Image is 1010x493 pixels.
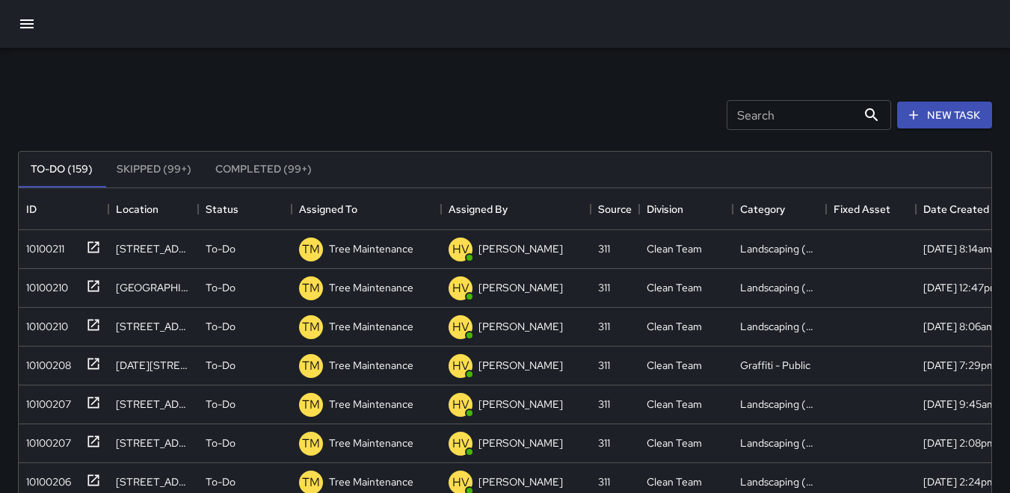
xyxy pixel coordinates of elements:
div: 647a Minna Street [116,280,191,295]
p: [PERSON_NAME] [478,280,563,295]
div: Graffiti - Public [740,358,810,373]
div: Clean Team [647,241,702,256]
p: [PERSON_NAME] [478,241,563,256]
p: To-Do [206,280,235,295]
div: 311 [598,280,610,295]
button: To-Do (159) [19,152,105,187]
div: Landscaping (DG & Weeds) [740,319,819,334]
div: Status [206,188,238,230]
div: Fixed Asset [834,188,890,230]
p: [PERSON_NAME] [478,319,563,334]
div: ID [19,188,108,230]
div: Landscaping (DG & Weeds) [740,280,819,295]
div: Landscaping (DG & Weeds) [740,397,819,412]
div: Landscaping (DG & Weeds) [740,474,819,489]
div: 1169-1195 Market Street [116,358,191,373]
div: 10100211 [20,235,64,256]
p: HV [452,279,469,297]
div: 550 Jessie Street [116,474,191,489]
p: TM [302,318,320,336]
div: Source [591,188,639,230]
p: HV [452,357,469,375]
p: To-Do [206,319,235,334]
div: 311 [598,435,610,450]
div: 311 [598,319,610,334]
p: To-Do [206,435,235,450]
p: [PERSON_NAME] [478,358,563,373]
div: 311 [598,474,610,489]
p: To-Do [206,358,235,373]
div: Clean Team [647,319,702,334]
div: Assigned By [441,188,591,230]
div: 10100206 [20,468,71,489]
p: TM [302,435,320,453]
p: To-Do [206,241,235,256]
div: 311 [598,358,610,373]
p: Tree Maintenance [329,435,413,450]
button: New Task [897,102,992,129]
p: [PERSON_NAME] [478,435,563,450]
div: Status [198,188,292,230]
p: [PERSON_NAME] [478,397,563,412]
div: 10100208 [20,352,71,373]
div: Source [598,188,632,230]
p: TM [302,357,320,375]
div: Assigned By [449,188,508,230]
p: Tree Maintenance [329,358,413,373]
p: To-Do [206,397,235,412]
p: Tree Maintenance [329,241,413,256]
div: Assigned To [292,188,441,230]
p: HV [452,241,469,258]
div: Clean Team [647,397,702,412]
div: 311 [598,397,610,412]
div: 108 9th Street [116,319,191,334]
div: Assigned To [299,188,357,230]
p: TM [302,396,320,414]
div: 311 [598,241,610,256]
button: Skipped (99+) [105,152,203,187]
div: Location [108,188,198,230]
p: HV [452,474,469,492]
div: Fixed Asset [826,188,916,230]
div: 535 Jessie Street [116,397,191,412]
p: TM [302,279,320,297]
p: Tree Maintenance [329,280,413,295]
div: Division [639,188,733,230]
p: [PERSON_NAME] [478,474,563,489]
div: Clean Team [647,435,702,450]
p: HV [452,396,469,414]
div: Landscaping (DG & Weeds) [740,241,819,256]
p: TM [302,474,320,492]
button: Completed (99+) [203,152,324,187]
p: To-Do [206,474,235,489]
p: TM [302,241,320,258]
div: Clean Team [647,280,702,295]
div: Date Created [923,188,989,230]
div: 10100210 [20,313,68,334]
p: HV [452,318,469,336]
div: Division [647,188,683,230]
p: Tree Maintenance [329,319,413,334]
div: 10100207 [20,430,71,450]
div: Category [740,188,785,230]
div: Location [116,188,158,230]
div: Landscaping (DG & Weeds) [740,435,819,450]
div: Clean Team [647,358,702,373]
div: Category [733,188,826,230]
p: Tree Maintenance [329,474,413,489]
div: 10100207 [20,391,71,412]
div: 455 Minna Street [116,435,191,450]
div: Clean Team [647,474,702,489]
p: Tree Maintenance [329,397,413,412]
p: HV [452,435,469,453]
div: 10100210 [20,274,68,295]
div: 537 Jessie Street [116,241,191,256]
div: ID [26,188,37,230]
